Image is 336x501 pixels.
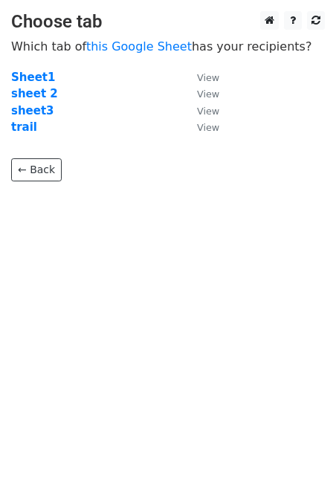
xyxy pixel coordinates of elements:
h3: Choose tab [11,11,325,33]
a: sheet 2 [11,87,58,100]
a: trail [11,120,37,134]
small: View [197,122,219,133]
a: Sheet1 [11,71,55,84]
a: View [182,71,219,84]
small: View [197,106,219,117]
a: sheet3 [11,104,54,117]
small: View [197,72,219,83]
a: View [182,120,219,134]
small: View [197,88,219,100]
a: ← Back [11,158,62,181]
p: Which tab of has your recipients? [11,39,325,54]
a: View [182,104,219,117]
a: View [182,87,219,100]
a: this Google Sheet [86,39,192,54]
